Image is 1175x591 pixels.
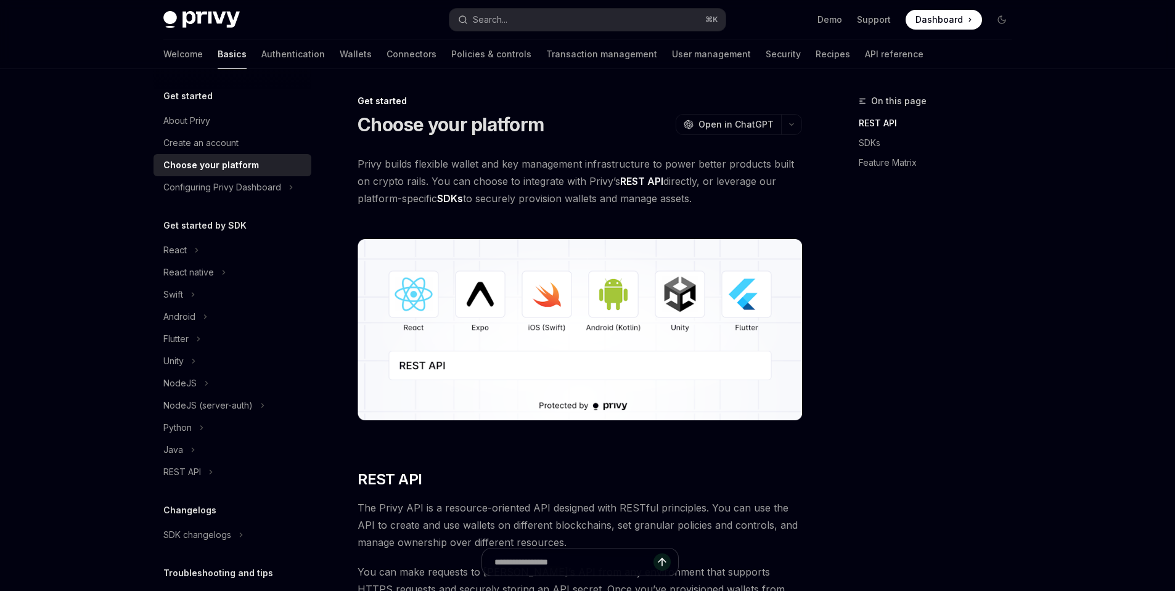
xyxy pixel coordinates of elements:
[163,354,184,369] div: Unity
[163,309,195,324] div: Android
[163,503,216,518] h5: Changelogs
[163,528,231,542] div: SDK changelogs
[163,376,197,391] div: NodeJS
[163,158,259,173] div: Choose your platform
[154,283,311,306] button: Swift
[154,261,311,283] button: React native
[358,155,802,207] span: Privy builds flexible wallet and key management infrastructure to power better products built on ...
[437,192,463,205] strong: SDKs
[857,14,891,26] a: Support
[871,94,927,108] span: On this page
[163,113,210,128] div: About Privy
[494,548,653,576] input: Ask a question...
[154,110,311,132] a: About Privy
[163,243,187,258] div: React
[473,12,507,27] div: Search...
[163,332,189,346] div: Flutter
[154,417,311,439] button: Python
[449,9,726,31] button: Search...⌘K
[358,499,802,551] span: The Privy API is a resource-oriented API designed with RESTful principles. You can use the API to...
[154,306,311,328] button: Android
[163,89,213,104] h5: Get started
[865,39,923,69] a: API reference
[698,118,774,131] span: Open in ChatGPT
[163,180,281,195] div: Configuring Privy Dashboard
[915,14,963,26] span: Dashboard
[154,461,311,483] button: REST API
[163,287,183,302] div: Swift
[163,11,240,28] img: dark logo
[163,465,201,479] div: REST API
[261,39,325,69] a: Authentication
[859,133,1021,153] a: SDKs
[154,394,311,417] button: NodeJS (server-auth)
[163,566,273,581] h5: Troubleshooting and tips
[154,439,311,461] button: Java
[766,39,801,69] a: Security
[620,175,663,187] strong: REST API
[387,39,436,69] a: Connectors
[546,39,657,69] a: Transaction management
[154,350,311,372] button: Unity
[163,420,192,435] div: Python
[218,39,247,69] a: Basics
[154,176,311,198] button: Configuring Privy Dashboard
[154,239,311,261] button: React
[154,132,311,154] a: Create an account
[163,442,183,457] div: Java
[859,113,1021,133] a: REST API
[163,265,214,280] div: React native
[154,372,311,394] button: NodeJS
[163,136,239,150] div: Create an account
[154,328,311,350] button: Flutter
[154,524,311,546] button: SDK changelogs
[340,39,372,69] a: Wallets
[358,470,422,489] span: REST API
[653,553,671,571] button: Send message
[358,95,802,107] div: Get started
[451,39,531,69] a: Policies & controls
[859,153,1021,173] a: Feature Matrix
[906,10,982,30] a: Dashboard
[358,239,802,420] img: images/Platform2.png
[705,15,718,25] span: ⌘ K
[154,154,311,176] a: Choose your platform
[676,114,781,135] button: Open in ChatGPT
[992,10,1012,30] button: Toggle dark mode
[163,398,253,413] div: NodeJS (server-auth)
[816,39,850,69] a: Recipes
[358,113,544,136] h1: Choose your platform
[163,39,203,69] a: Welcome
[672,39,751,69] a: User management
[817,14,842,26] a: Demo
[163,218,247,233] h5: Get started by SDK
